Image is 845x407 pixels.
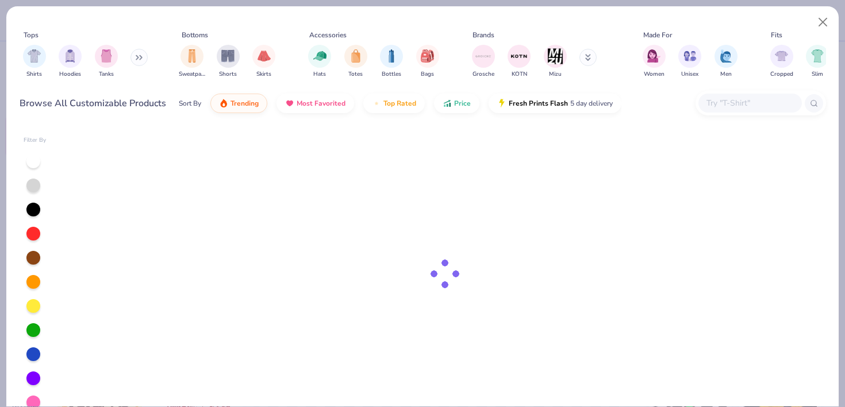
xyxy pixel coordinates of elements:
div: filter for Bottles [380,45,403,79]
button: filter button [508,45,531,79]
img: Women Image [647,49,660,63]
div: filter for Tanks [95,45,118,79]
button: filter button [95,45,118,79]
div: filter for Mizu [544,45,567,79]
button: filter button [678,45,701,79]
div: filter for Unisex [678,45,701,79]
button: filter button [770,45,793,79]
button: filter button [23,45,46,79]
span: Bottles [382,70,401,79]
span: Unisex [681,70,698,79]
button: filter button [308,45,331,79]
span: Trending [231,99,259,108]
img: Shirts Image [28,49,41,63]
img: Bags Image [421,49,433,63]
div: filter for Hoodies [59,45,82,79]
div: filter for Shirts [23,45,46,79]
button: filter button [252,45,275,79]
span: Most Favorited [297,99,345,108]
button: Most Favorited [276,94,354,113]
button: filter button [715,45,738,79]
div: filter for Skirts [252,45,275,79]
button: filter button [179,45,205,79]
img: Cropped Image [775,49,788,63]
button: Trending [210,94,267,113]
img: Bottles Image [385,49,398,63]
span: Bags [421,70,434,79]
button: Fresh Prints Flash5 day delivery [489,94,621,113]
button: filter button [544,45,567,79]
img: Tanks Image [100,49,113,63]
div: Bottoms [182,30,208,40]
img: Men Image [720,49,732,63]
img: KOTN Image [510,48,528,65]
span: Hats [313,70,326,79]
button: filter button [59,45,82,79]
span: Women [644,70,665,79]
img: Grosche Image [475,48,492,65]
span: KOTN [512,70,527,79]
span: Skirts [256,70,271,79]
img: TopRated.gif [372,99,381,108]
img: Hoodies Image [64,49,76,63]
div: Fits [771,30,782,40]
div: Browse All Customizable Products [20,96,166,110]
span: Grosche [473,70,494,79]
span: Hoodies [59,70,81,79]
div: Filter By [24,136,47,145]
button: filter button [380,45,403,79]
button: Price [434,94,479,113]
span: Mizu [549,70,562,79]
span: Slim [812,70,823,79]
img: Unisex Image [683,49,697,63]
button: Close [812,11,834,33]
span: Men [720,70,732,79]
input: Try "T-Shirt" [705,96,794,110]
span: Fresh Prints Flash [509,99,568,108]
img: most_fav.gif [285,99,294,108]
button: filter button [806,45,829,79]
div: Made For [643,30,672,40]
div: filter for Hats [308,45,331,79]
div: filter for Sweatpants [179,45,205,79]
span: Tanks [99,70,114,79]
button: filter button [472,45,495,79]
div: filter for Slim [806,45,829,79]
div: filter for Shorts [217,45,240,79]
span: Cropped [770,70,793,79]
span: Totes [348,70,363,79]
img: Slim Image [811,49,824,63]
button: filter button [643,45,666,79]
button: filter button [344,45,367,79]
img: trending.gif [219,99,228,108]
img: Shorts Image [221,49,235,63]
img: flash.gif [497,99,506,108]
div: filter for KOTN [508,45,531,79]
div: filter for Bags [416,45,439,79]
button: filter button [416,45,439,79]
div: Tops [24,30,39,40]
img: Hats Image [313,49,327,63]
div: filter for Cropped [770,45,793,79]
div: filter for Women [643,45,666,79]
span: 5 day delivery [570,97,613,110]
div: Brands [473,30,494,40]
button: filter button [217,45,240,79]
span: Shirts [26,70,42,79]
span: Sweatpants [179,70,205,79]
img: Skirts Image [258,49,271,63]
div: filter for Totes [344,45,367,79]
img: Sweatpants Image [186,49,198,63]
div: Sort By [179,98,201,108]
button: Top Rated [363,94,425,113]
span: Shorts [219,70,237,79]
img: Totes Image [349,49,362,63]
span: Top Rated [383,99,416,108]
div: filter for Grosche [472,45,495,79]
img: Mizu Image [547,48,564,65]
div: Accessories [309,30,347,40]
div: filter for Men [715,45,738,79]
span: Price [454,99,471,108]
